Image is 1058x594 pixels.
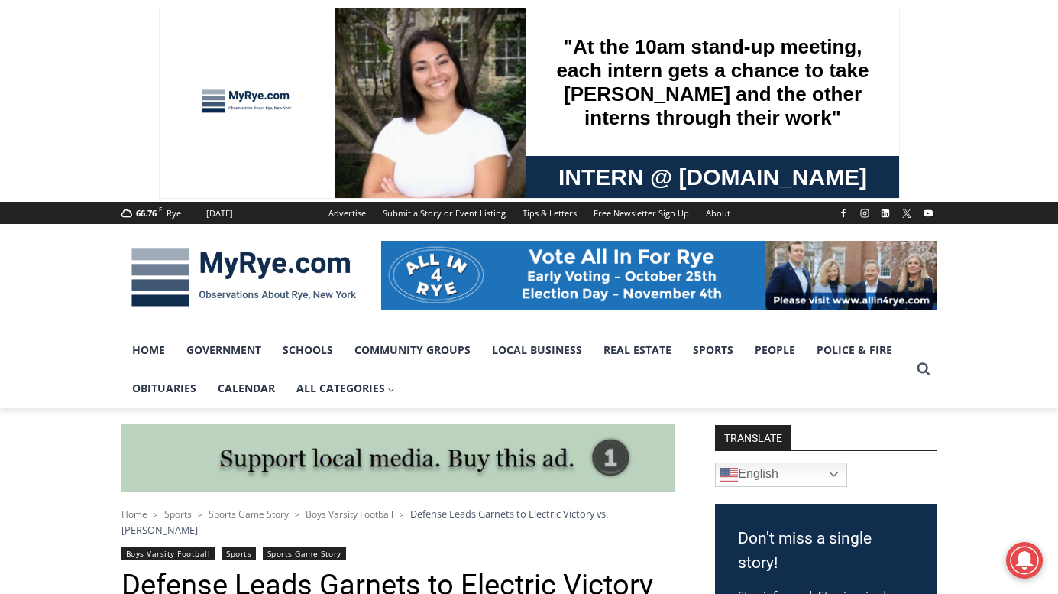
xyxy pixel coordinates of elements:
img: support local media, buy this ad [121,424,675,492]
a: Obituaries [121,369,207,407]
a: Instagram [856,204,874,222]
span: F [159,205,162,213]
nav: Primary Navigation [121,331,910,408]
span: > [400,509,404,520]
span: Intern @ [DOMAIN_NAME] [400,152,708,187]
a: Government [176,331,272,369]
a: YouTube [919,204,937,222]
a: Advertise [320,202,374,224]
a: About [697,202,739,224]
a: Sports Game Story [209,508,289,521]
a: Home [121,508,147,521]
a: Community Groups [344,331,481,369]
div: "...watching a master [PERSON_NAME] chef prepare an omakase meal is fascinating dinner theater an... [157,96,217,183]
a: Boys Varsity Football [306,508,393,521]
strong: TRANSLATE [715,425,791,450]
span: Open Tues. - Sun. [PHONE_NUMBER] [5,157,150,216]
div: "At the 10am stand-up meeting, each intern gets a chance to take [PERSON_NAME] and the other inte... [386,1,722,148]
a: Sports [222,547,256,560]
a: Local Business [481,331,593,369]
h3: Don't miss a single story! [738,527,914,575]
nav: Breadcrumbs [121,506,675,537]
span: 66.76 [136,207,157,219]
a: Sports [682,331,744,369]
a: Facebook [834,204,853,222]
button: Child menu of All Categories [286,369,406,407]
a: Police & Fire [806,331,903,369]
nav: Secondary Navigation [320,202,739,224]
a: Real Estate [593,331,682,369]
a: Tips & Letters [514,202,585,224]
a: Free Newsletter Sign Up [585,202,697,224]
a: Open Tues. - Sun. [PHONE_NUMBER] [1,154,154,190]
a: Calendar [207,369,286,407]
span: > [154,509,158,520]
img: All in for Rye [381,241,937,310]
span: > [295,509,299,520]
a: Sports [164,508,192,521]
div: [DATE] [206,206,233,220]
div: 4 [160,129,167,144]
a: People [744,331,806,369]
span: > [198,509,202,520]
div: / [170,129,174,144]
a: [PERSON_NAME] Read Sanctuary Fall Fest: [DATE] [1,152,221,190]
a: Schools [272,331,344,369]
a: Intern @ [DOMAIN_NAME] [367,148,740,190]
a: Submit a Story or Event Listing [374,202,514,224]
div: Rye [167,206,181,220]
a: English [715,463,847,487]
div: Live Music [160,45,204,125]
a: Boys Varsity Football [121,547,215,560]
a: Linkedin [876,204,895,222]
span: Defense Leads Garnets to Electric Victory vs. [PERSON_NAME] [121,507,608,536]
div: 6 [178,129,185,144]
a: Home [121,331,176,369]
h4: [PERSON_NAME] Read Sanctuary Fall Fest: [DATE] [12,154,196,189]
img: MyRye.com [121,238,366,317]
a: X [898,204,916,222]
button: View Search Form [910,355,937,383]
a: Sports Game Story [263,547,346,560]
img: en [720,466,738,484]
